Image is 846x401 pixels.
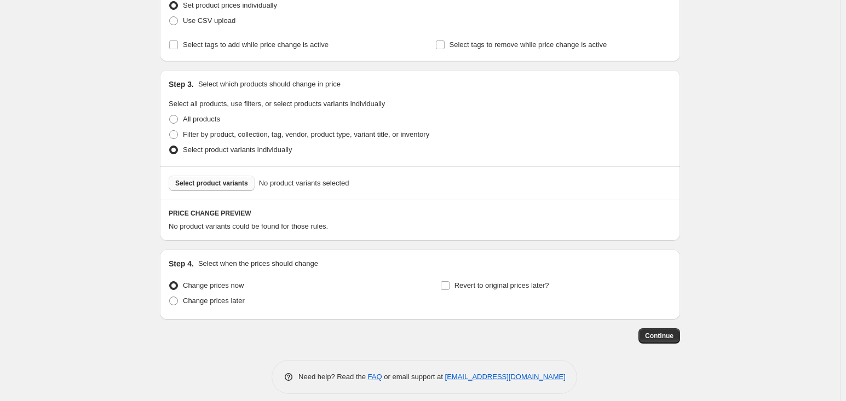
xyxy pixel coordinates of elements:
[368,373,382,381] a: FAQ
[198,258,318,269] p: Select when the prices should change
[169,258,194,269] h2: Step 4.
[169,79,194,90] h2: Step 3.
[183,16,235,25] span: Use CSV upload
[183,146,292,154] span: Select product variants individually
[169,209,671,218] h6: PRICE CHANGE PREVIEW
[183,297,245,305] span: Change prices later
[259,178,349,189] span: No product variants selected
[183,40,329,49] span: Select tags to add while price change is active
[454,281,549,289] span: Revert to original prices later?
[183,115,220,123] span: All products
[382,373,445,381] span: or email support at
[169,100,385,108] span: Select all products, use filters, or select products variants individually
[298,373,368,381] span: Need help? Read the
[450,40,607,49] span: Select tags to remove while price change is active
[183,281,244,289] span: Change prices now
[198,79,341,90] p: Select which products should change in price
[183,130,429,138] span: Filter by product, collection, tag, vendor, product type, variant title, or inventory
[183,1,277,9] span: Set product prices individually
[175,179,248,188] span: Select product variants
[169,222,328,230] span: No product variants could be found for those rules.
[445,373,566,381] a: [EMAIL_ADDRESS][DOMAIN_NAME]
[169,176,255,191] button: Select product variants
[638,328,680,344] button: Continue
[645,332,674,340] span: Continue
